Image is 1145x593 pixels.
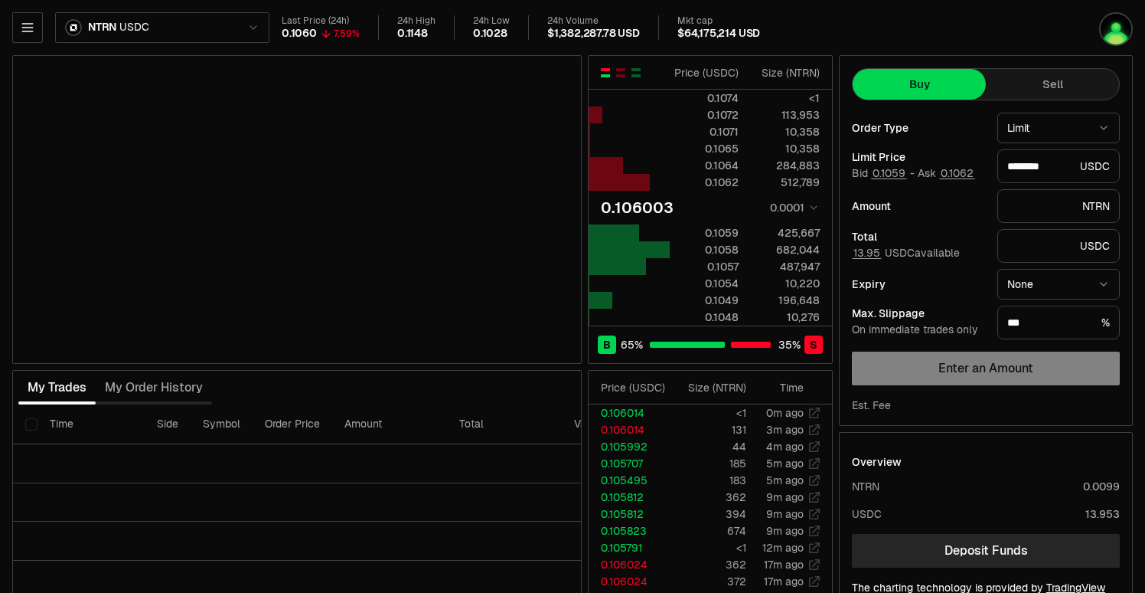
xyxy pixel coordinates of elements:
td: 362 [671,556,747,573]
div: Est. Fee [852,398,891,413]
span: 35 % [778,337,801,352]
div: 425,667 [752,225,820,241]
button: Sell [986,69,1119,100]
td: 0.106014 [589,421,671,438]
td: 0.105812 [589,489,671,506]
div: 0.1059 [670,225,739,241]
div: 13.953 [1085,506,1120,522]
div: 0.0099 [1083,479,1120,494]
button: 0.0001 [765,198,820,217]
th: Order Price [253,405,332,444]
div: 24h Low [473,15,510,27]
div: 284,883 [752,158,820,173]
th: Symbol [191,405,253,444]
time: 17m ago [764,558,804,572]
div: 0.1057 [670,259,739,274]
td: <1 [671,405,747,421]
span: NTRN [88,21,116,34]
time: 3m ago [766,423,804,437]
div: 24h High [397,15,435,27]
div: NTRN [997,189,1120,223]
time: 5m ago [766,457,804,470]
div: $64,175,214 USD [677,27,760,41]
div: 0.1049 [670,293,739,308]
div: 0.1064 [670,158,739,173]
button: Show Sell Orders Only [615,67,627,79]
time: 9m ago [766,490,804,504]
span: Bid - [852,167,915,181]
td: 131 [671,421,747,438]
div: 0.1028 [473,27,507,41]
div: 10,220 [752,276,820,291]
th: Time [38,405,145,444]
button: Show Buy and Sell Orders [599,67,612,79]
img: NFT [1101,14,1131,44]
button: None [997,269,1120,300]
td: 0.105707 [589,455,671,472]
div: Size ( NTRN ) [752,65,820,80]
th: Value [562,405,614,444]
a: Deposit Funds [852,534,1120,568]
td: 362 [671,489,747,506]
div: Total [852,231,985,242]
div: 24h Volume [547,15,640,27]
div: Price ( USDC ) [601,380,670,395]
div: Expiry [852,279,985,290]
td: 0.106024 [589,556,671,573]
div: Time [759,380,804,395]
div: 0.1065 [670,141,739,156]
div: Last Price (24h) [282,15,360,27]
button: 13.95 [852,247,882,259]
div: 10,358 [752,124,820,139]
div: Price ( USDC ) [670,65,739,80]
time: 17m ago [764,575,804,588]
td: 0.105791 [589,539,671,556]
div: 10,358 [752,141,820,156]
button: 0.1062 [939,167,975,179]
button: Limit [997,113,1120,143]
span: USDC [119,21,148,34]
td: 0.105812 [589,506,671,523]
button: Select all [25,418,38,431]
th: Side [145,405,191,444]
td: 183 [671,472,747,489]
time: 9m ago [766,524,804,538]
div: 0.1048 [670,310,739,325]
td: 372 [671,573,747,590]
div: 0.106003 [601,197,674,218]
div: Order Type [852,123,985,133]
time: 5m ago [766,473,804,487]
div: Amount [852,201,985,211]
span: Ask [918,167,975,181]
div: 0.1058 [670,242,739,257]
div: 682,044 [752,242,820,257]
img: NTRN Logo [67,21,80,34]
div: 0.1060 [282,27,317,41]
iframe: Financial Chart [13,56,581,363]
div: 0.1054 [670,276,739,291]
td: 0.105495 [589,472,671,489]
div: 196,648 [752,293,820,308]
div: Size ( NTRN ) [683,380,746,395]
span: S [810,337,817,352]
div: 0.1074 [670,90,739,106]
div: Limit Price [852,152,985,162]
span: B [603,337,611,352]
th: Total [447,405,562,444]
div: 487,947 [752,259,820,274]
td: 0.105992 [589,438,671,455]
div: 10,276 [752,310,820,325]
div: 7.59% [334,28,360,40]
td: 0.106014 [589,405,671,421]
span: USDC available [852,246,960,260]
div: 0.1148 [397,27,428,41]
div: USDC [997,229,1120,263]
th: Amount [332,405,447,444]
div: 0.1062 [670,175,739,190]
time: 4m ago [766,440,804,454]
div: $1,382,287.78 USD [547,27,640,41]
div: 113,953 [752,107,820,123]
time: 12m ago [762,541,804,555]
td: 185 [671,455,747,472]
time: 9m ago [766,507,804,521]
